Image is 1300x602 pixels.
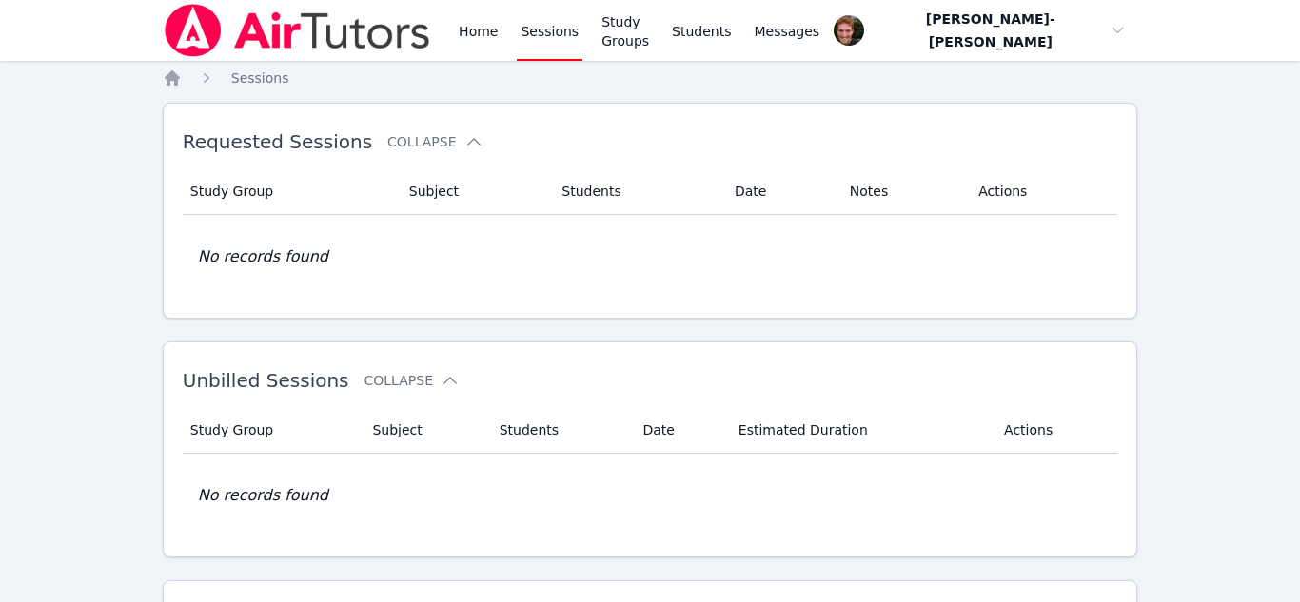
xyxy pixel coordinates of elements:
[838,168,967,215] th: Notes
[727,407,993,454] th: Estimated Duration
[967,168,1117,215] th: Actions
[163,4,432,57] img: Air Tutors
[183,130,372,153] span: Requested Sessions
[183,369,349,392] span: Unbilled Sessions
[755,22,820,41] span: Messages
[993,407,1117,454] th: Actions
[550,168,723,215] th: Students
[183,168,398,215] th: Study Group
[364,371,460,390] button: Collapse
[231,70,289,86] span: Sessions
[231,68,289,87] a: Sessions
[723,168,838,215] th: Date
[387,132,483,151] button: Collapse
[398,168,551,215] th: Subject
[183,407,362,454] th: Study Group
[631,407,726,454] th: Date
[183,454,1118,537] td: No records found
[361,407,487,454] th: Subject
[163,68,1138,87] nav: Breadcrumb
[488,407,632,454] th: Students
[183,215,1118,299] td: No records found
